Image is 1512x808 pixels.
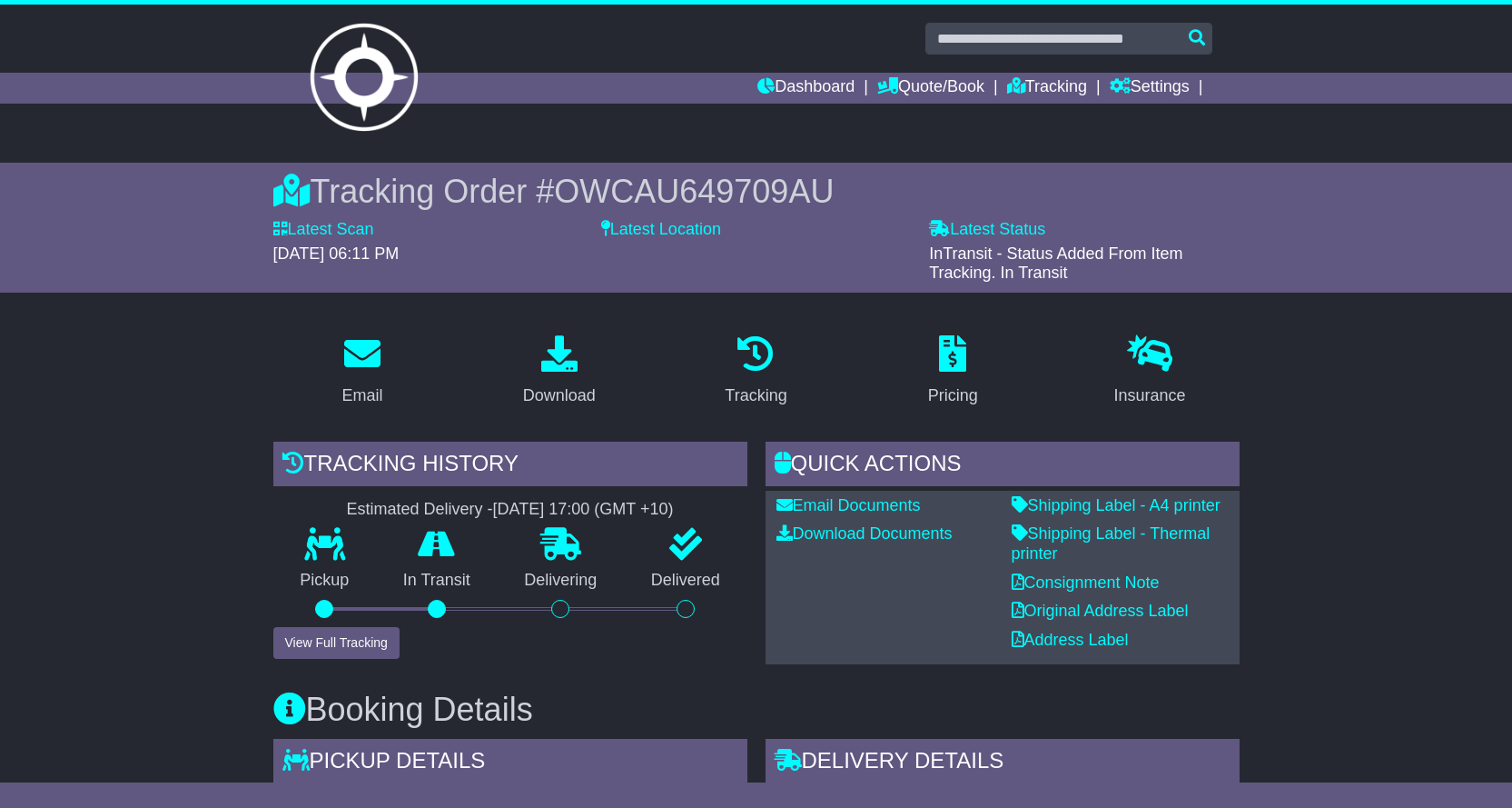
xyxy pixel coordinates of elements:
[330,329,394,414] a: Email
[1012,602,1189,620] a: Original Address Label
[776,524,953,543] a: Download Documents
[725,384,786,408] div: Tracking
[929,244,1182,283] span: InTransit - Status Added From Item Tracking. In Transit
[601,220,721,240] label: Latest Location
[273,739,747,788] div: Pickup Details
[341,384,382,408] div: Email
[554,173,834,210] span: OWCAU649709AU
[757,73,855,104] a: Dashboard
[766,739,1240,788] div: Delivery Details
[1012,574,1160,592] a: Consignment Note
[493,500,674,520] div: [DATE] 17:00 (GMT +10)
[776,496,921,514] a: Email Documents
[273,442,747,491] div: Tracking history
[877,73,984,104] a: Quote/Book
[1102,329,1198,414] a: Insurance
[273,500,747,520] div: Estimated Delivery -
[624,571,747,591] p: Delivered
[523,384,596,408] div: Download
[273,571,377,591] p: Pickup
[1012,496,1220,514] a: Shipping Label - A4 printer
[498,571,625,591] p: Delivering
[713,329,798,414] a: Tracking
[766,442,1240,491] div: Quick Actions
[916,329,990,414] a: Pricing
[376,571,498,591] p: In Transit
[1012,524,1211,563] a: Shipping Label - Thermal printer
[1007,73,1087,104] a: Tracking
[273,692,1240,728] h3: Booking Details
[929,220,1045,240] label: Latest Status
[273,627,400,659] button: View Full Tracking
[1114,384,1186,408] div: Insurance
[273,244,400,263] span: [DATE] 06:11 PM
[273,220,374,240] label: Latest Scan
[273,172,1240,211] div: Tracking Order #
[1012,631,1129,649] a: Address Label
[928,384,978,408] div: Pricing
[1110,73,1190,104] a: Settings
[511,329,608,414] a: Download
